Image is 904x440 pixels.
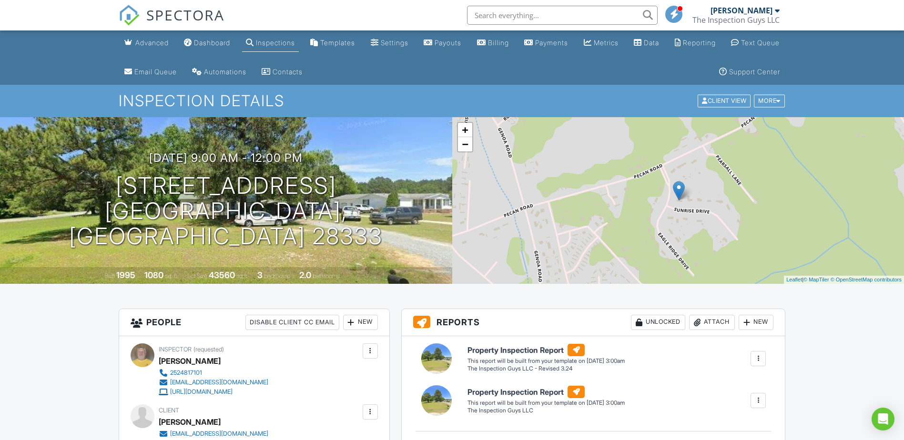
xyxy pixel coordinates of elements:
div: The Inspection Guys LLC - Revised 3.24 [467,365,625,373]
div: 1995 [116,270,135,280]
h3: Reports [402,309,785,336]
a: Reporting [671,34,720,52]
h6: Property Inspection Report [467,386,625,398]
div: Disable Client CC Email [245,315,339,330]
div: 3 [257,270,263,280]
a: Support Center [715,63,784,81]
span: Lot Size [187,272,207,280]
a: [URL][DOMAIN_NAME] [159,387,268,397]
div: Support Center [729,68,780,76]
a: Client View [697,97,753,104]
span: bedrooms [264,272,290,280]
div: Contacts [273,68,303,76]
div: [PERSON_NAME] [159,415,221,429]
a: Metrics [580,34,622,52]
img: The Best Home Inspection Software - Spectora [119,5,140,26]
a: [EMAIL_ADDRESS][DOMAIN_NAME] [159,378,268,387]
div: Email Queue [134,68,177,76]
div: Client View [698,95,751,108]
div: 1080 [144,270,163,280]
a: Data [630,34,663,52]
div: [EMAIL_ADDRESS][DOMAIN_NAME] [170,379,268,386]
span: Client [159,407,179,414]
h1: [STREET_ADDRESS] [GEOGRAPHIC_DATA], [GEOGRAPHIC_DATA] 28333 [15,173,437,249]
div: Text Queue [741,39,780,47]
h3: People [119,309,389,336]
div: | [784,276,904,284]
a: Billing [473,34,513,52]
div: Advanced [135,39,169,47]
a: 2524817101 [159,368,268,378]
div: 2.0 [299,270,311,280]
span: Inspector [159,346,192,353]
a: Leaflet [786,277,802,282]
a: Advanced [121,34,173,52]
a: © MapTiler [803,277,829,282]
div: [PERSON_NAME] [711,6,772,15]
div: New [343,315,378,330]
h1: Inspection Details [119,92,786,109]
div: Templates [320,39,355,47]
span: (requested) [193,346,224,353]
span: SPECTORA [146,5,224,25]
span: Built [104,272,115,280]
div: The Inspection Guys LLC [692,15,780,25]
span: bathrooms [313,272,340,280]
div: Inspections [256,39,295,47]
a: Automations (Basic) [188,63,250,81]
h3: [DATE] 9:00 am - 12:00 pm [149,151,303,164]
div: Attach [689,315,735,330]
a: [EMAIL_ADDRESS][DOMAIN_NAME] [159,429,268,439]
div: This report will be built from your template on [DATE] 3:00am [467,399,625,407]
a: Email Queue [121,63,181,81]
div: [EMAIL_ADDRESS][DOMAIN_NAME] [170,430,268,438]
div: This report will be built from your template on [DATE] 3:00am [467,357,625,365]
a: SPECTORA [119,13,224,33]
a: Inspections [242,34,299,52]
a: Text Queue [727,34,783,52]
div: Automations [204,68,246,76]
div: Reporting [683,39,716,47]
input: Search everything... [467,6,658,25]
div: [PERSON_NAME] [159,354,221,368]
div: New [739,315,773,330]
div: The Inspection Guys LLC [467,407,625,415]
a: Zoom out [458,137,472,151]
div: More [754,95,785,108]
div: Payments [535,39,568,47]
a: Settings [367,34,412,52]
div: 2524817101 [170,369,202,377]
div: 43560 [209,270,235,280]
div: Payouts [435,39,461,47]
a: Payouts [420,34,465,52]
a: © OpenStreetMap contributors [831,277,902,282]
div: Unlocked [631,315,685,330]
span: sq.ft. [236,272,248,280]
a: Zoom in [458,123,472,137]
h6: Property Inspection Report [467,344,625,356]
a: Templates [306,34,359,52]
div: Dashboard [194,39,230,47]
div: Billing [488,39,509,47]
div: [URL][DOMAIN_NAME] [170,388,233,396]
div: Open Intercom Messenger [872,408,894,430]
span: sq. ft. [165,272,178,280]
a: Dashboard [180,34,234,52]
div: Data [644,39,659,47]
div: Settings [381,39,408,47]
a: Payments [520,34,572,52]
div: Metrics [594,39,619,47]
a: Contacts [258,63,306,81]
